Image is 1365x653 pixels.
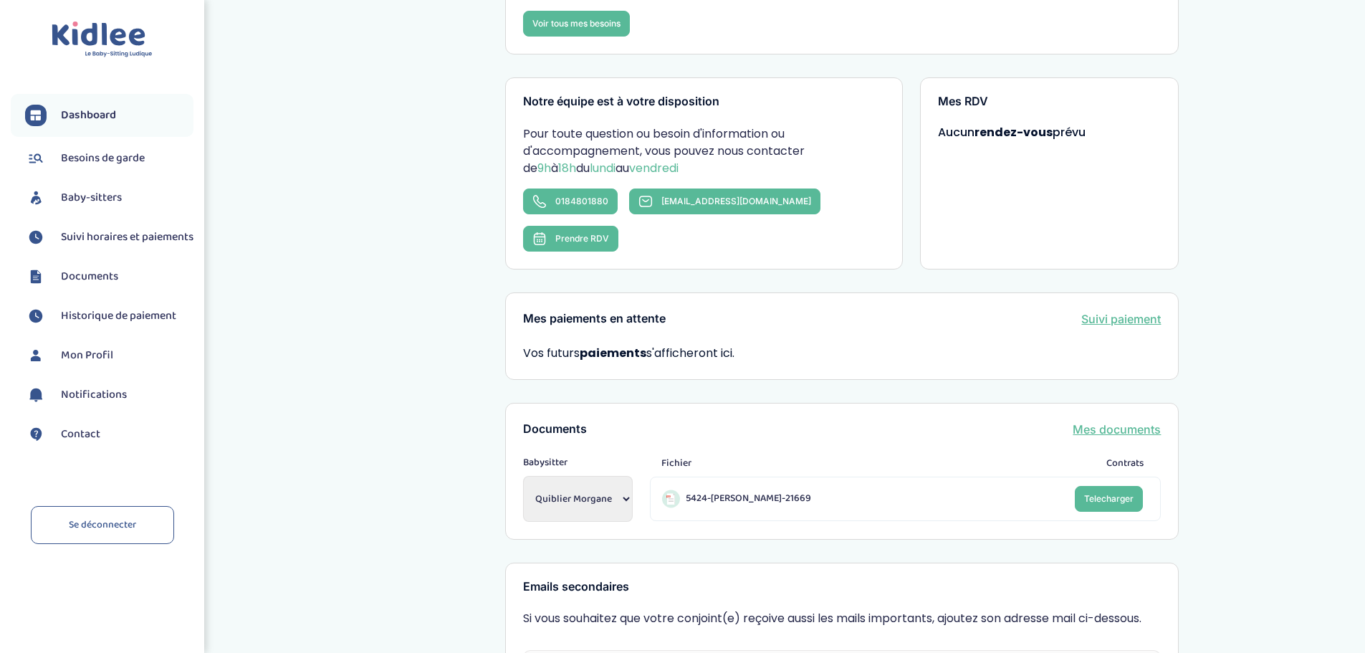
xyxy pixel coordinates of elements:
[523,95,884,108] h3: Notre équipe est à votre disposition
[555,196,608,206] span: 0184801880
[52,22,153,58] img: logo.svg
[25,424,47,445] img: contact.svg
[523,610,1161,627] p: Si vous souhaitez que votre conjoint(e) reçoive aussi les mails importants, ajoutez son adresse m...
[25,227,193,248] a: Suivi horaires et paiements
[25,345,193,366] a: Mon Profil
[25,424,193,445] a: Contact
[25,384,193,406] a: Notifications
[629,160,679,176] span: vendredi
[61,426,100,443] span: Contact
[590,160,616,176] span: lundi
[523,455,633,470] span: Babysitter
[25,148,47,169] img: besoin.svg
[1084,493,1134,504] span: Telecharger
[31,506,174,544] a: Se déconnecter
[25,148,193,169] a: Besoins de garde
[523,226,618,252] button: Prendre RDV
[25,345,47,366] img: profil.svg
[25,187,193,209] a: Baby-sitters
[537,160,551,176] span: 9h
[661,196,811,206] span: [EMAIL_ADDRESS][DOMAIN_NAME]
[1081,310,1161,328] a: Suivi paiement
[61,189,122,206] span: Baby-sitters
[25,266,193,287] a: Documents
[25,305,193,327] a: Historique de paiement
[523,345,734,361] span: Vos futurs s'afficheront ici.
[25,187,47,209] img: babysitters.svg
[25,227,47,248] img: suivihoraire.svg
[555,233,609,244] span: Prendre RDV
[523,189,618,214] a: 0184801880
[523,125,884,177] p: Pour toute question ou besoin d'information ou d'accompagnement, vous pouvez nous contacter de à ...
[558,160,576,176] span: 18h
[25,105,47,126] img: dashboard.svg
[61,386,127,404] span: Notifications
[629,189,820,214] a: [EMAIL_ADDRESS][DOMAIN_NAME]
[61,268,118,285] span: Documents
[1073,421,1161,438] a: Mes documents
[686,491,811,506] span: 5424-[PERSON_NAME]-21669
[25,384,47,406] img: notification.svg
[25,105,193,126] a: Dashboard
[61,229,193,246] span: Suivi horaires et paiements
[523,11,630,37] a: Voir tous mes besoins
[580,345,646,361] strong: paiements
[25,305,47,327] img: suivihoraire.svg
[61,308,176,325] span: Historique de paiement
[523,313,666,325] h3: Mes paiements en attente
[523,581,1161,594] h3: Emails secondaires
[938,124,1086,140] span: Aucun prévu
[1075,486,1143,512] a: Telecharger
[938,95,1162,108] h3: Mes RDV
[61,107,116,124] span: Dashboard
[523,423,587,436] h3: Documents
[25,266,47,287] img: documents.svg
[61,150,145,167] span: Besoins de garde
[974,124,1053,140] strong: rendez-vous
[1106,456,1144,471] span: Contrats
[661,456,691,471] span: Fichier
[61,347,113,364] span: Mon Profil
